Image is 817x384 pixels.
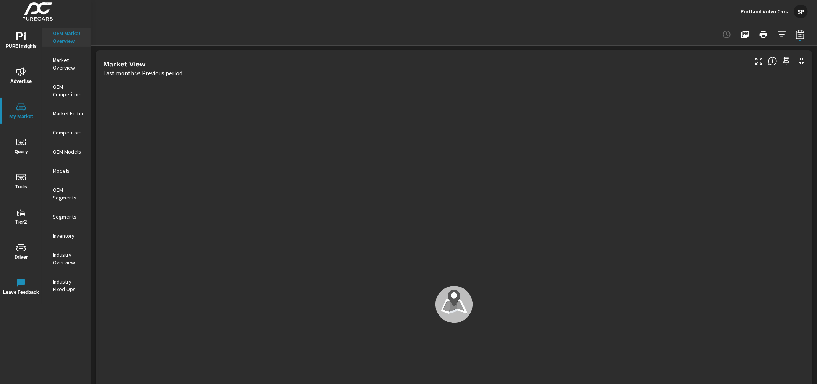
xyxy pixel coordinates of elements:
p: Inventory [53,232,84,240]
p: Competitors [53,129,84,136]
button: Make Fullscreen [753,55,765,67]
button: Minimize Widget [796,55,808,67]
span: PURE Insights [3,32,39,51]
p: Industry Overview [53,251,84,266]
button: Print Report [756,27,771,42]
span: Find the biggest opportunities in your market for your inventory. Understand by postal code where... [768,57,777,66]
p: OEM Models [53,148,84,156]
div: Segments [42,211,91,222]
div: Industry Overview [42,249,91,268]
button: Apply Filters [774,27,789,42]
span: Leave Feedback [3,278,39,297]
span: Tools [3,173,39,191]
div: nav menu [0,23,42,304]
div: OEM Models [42,146,91,157]
div: OEM Market Overview [42,28,91,47]
div: Market Overview [42,54,91,73]
p: Market Editor [53,110,84,117]
span: Save this to your personalized report [780,55,793,67]
div: Market Editor [42,108,91,119]
p: Industry Fixed Ops [53,278,84,293]
p: Models [53,167,84,175]
div: Competitors [42,127,91,138]
p: Market Overview [53,56,84,71]
div: OEM Segments [42,184,91,203]
span: My Market [3,102,39,121]
button: Select Date Range [793,27,808,42]
div: OEM Competitors [42,81,91,100]
span: Tier2 [3,208,39,227]
p: OEM Segments [53,186,84,201]
span: Query [3,138,39,156]
button: "Export Report to PDF" [737,27,753,42]
p: Segments [53,213,84,220]
p: Portland Volvo Cars [741,8,788,15]
p: OEM Competitors [53,83,84,98]
div: SP [794,5,808,18]
h5: Market View [103,60,146,68]
span: Driver [3,243,39,262]
span: Advertise [3,67,39,86]
div: Models [42,165,91,177]
div: Inventory [42,230,91,241]
p: OEM Market Overview [53,29,84,45]
p: Last month vs Previous period [103,68,182,78]
div: Industry Fixed Ops [42,276,91,295]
